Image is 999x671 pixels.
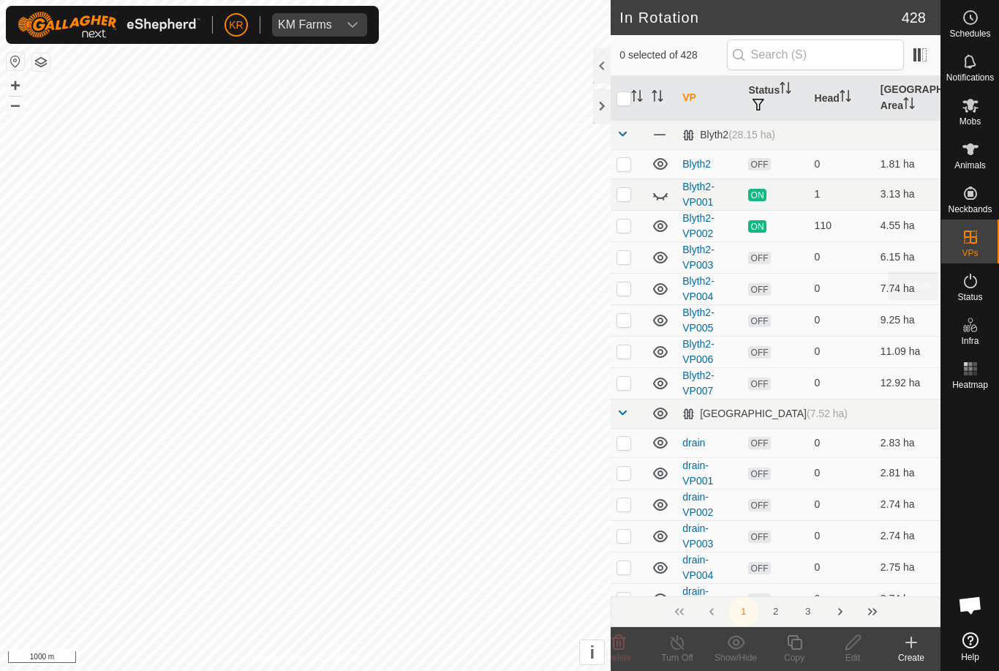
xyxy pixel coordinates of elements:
[858,597,887,626] button: Last Page
[949,29,990,38] span: Schedules
[875,428,940,457] td: 2.83 ha
[761,597,791,626] button: 2
[229,18,243,33] span: KR
[748,189,766,201] span: ON
[809,210,875,241] td: 110
[875,583,940,615] td: 2.74 ha
[809,457,875,489] td: 0
[748,158,770,170] span: OFF
[748,346,770,359] span: OFF
[682,522,713,550] a: drain-VP003
[793,597,823,626] button: 3
[809,179,875,210] td: 1
[809,552,875,583] td: 0
[875,149,940,179] td: 1.81 ha
[748,499,770,511] span: OFF
[272,13,338,37] span: KM Farms
[809,76,875,121] th: Head
[875,457,940,489] td: 2.81 ha
[875,367,940,399] td: 12.92 ha
[338,13,367,37] div: dropdown trigger
[727,40,904,70] input: Search (S)
[962,249,978,258] span: VPs
[903,100,915,111] p-sorticon: Activate to sort
[941,626,999,667] a: Help
[18,12,200,38] img: Gallagher Logo
[682,408,848,420] div: [GEOGRAPHIC_DATA]
[589,642,595,662] span: i
[682,244,715,271] a: Blyth2-VP003
[823,651,882,664] div: Edit
[7,53,24,70] button: Reset Map
[807,408,848,419] span: (7.52 ha)
[809,489,875,520] td: 0
[648,651,706,664] div: Turn Off
[946,73,994,82] span: Notifications
[7,77,24,94] button: +
[875,552,940,583] td: 2.75 ha
[682,460,713,487] a: drain-VP001
[840,92,851,104] p-sorticon: Activate to sort
[748,437,770,449] span: OFF
[748,252,770,264] span: OFF
[875,76,940,121] th: [GEOGRAPHIC_DATA] Area
[875,489,940,520] td: 2.74 ha
[676,76,742,121] th: VP
[7,96,24,113] button: –
[682,181,715,208] a: Blyth2-VP001
[875,210,940,241] td: 4.55 ha
[682,370,715,397] a: Blyth2-VP007
[742,76,808,121] th: Status
[729,597,758,626] button: 1
[875,520,940,552] td: 2.74 ha
[748,531,770,543] span: OFF
[652,92,663,104] p-sorticon: Activate to sort
[682,437,705,449] a: drain
[780,84,791,96] p-sorticon: Activate to sort
[809,367,875,399] td: 0
[748,562,770,574] span: OFF
[882,651,940,664] div: Create
[960,117,981,126] span: Mobs
[949,583,992,627] div: Open chat
[809,149,875,179] td: 0
[809,583,875,615] td: 0
[961,653,979,661] span: Help
[248,652,303,665] a: Privacy Policy
[748,220,766,233] span: ON
[875,304,940,336] td: 9.25 ha
[875,241,940,273] td: 6.15 ha
[961,337,979,345] span: Infra
[682,554,713,581] a: drain-VP004
[619,48,726,63] span: 0 selected of 428
[706,651,765,664] div: Show/Hide
[682,275,715,302] a: Blyth2-VP004
[902,7,926,29] span: 428
[728,129,775,140] span: (28.15 ha)
[957,293,982,301] span: Status
[875,273,940,304] td: 7.74 ha
[809,336,875,367] td: 0
[682,158,711,170] a: Blyth2
[580,640,604,664] button: i
[826,597,855,626] button: Next Page
[809,428,875,457] td: 0
[748,378,770,390] span: OFF
[875,179,940,210] td: 3.13 ha
[954,161,986,170] span: Animals
[748,593,770,606] span: OFF
[32,53,50,71] button: Map Layers
[809,304,875,336] td: 0
[748,468,770,480] span: OFF
[682,491,713,518] a: drain-VP002
[682,129,775,141] div: Blyth2
[952,381,988,389] span: Heatmap
[682,585,713,612] a: drain-VP005
[320,652,363,665] a: Contact Us
[606,653,632,663] span: Delete
[682,338,715,365] a: Blyth2-VP006
[278,19,332,31] div: KM Farms
[748,283,770,296] span: OFF
[682,307,715,334] a: Blyth2-VP005
[748,315,770,327] span: OFF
